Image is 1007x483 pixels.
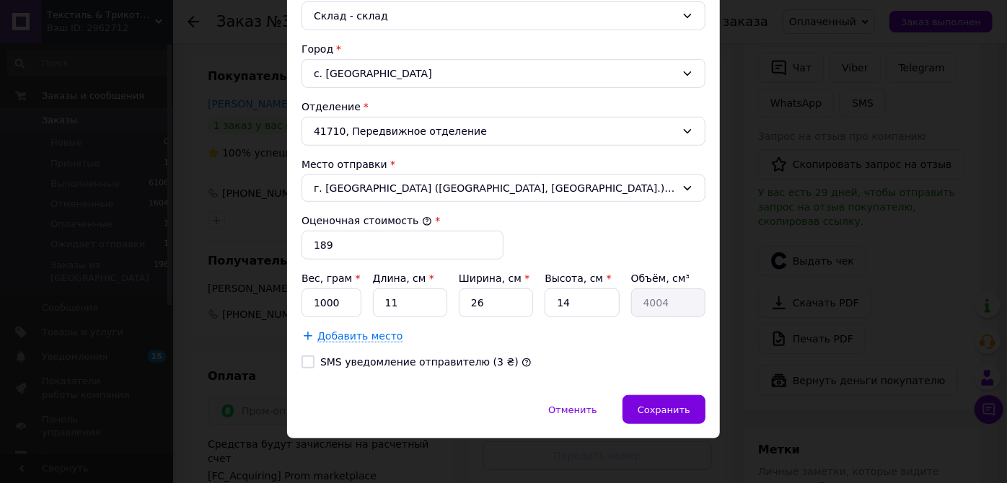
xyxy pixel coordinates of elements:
div: с. [GEOGRAPHIC_DATA] [302,59,705,88]
span: Сохранить [638,404,690,415]
label: Вес, грам [302,272,361,284]
div: 41710, Передвижное отделение [302,117,705,146]
div: Отделение [302,99,705,114]
div: Город [302,42,705,56]
label: Ширина, см [459,272,529,284]
label: Длина, см [373,272,434,284]
label: SMS уведомление отправителю (3 ₴) [320,356,519,368]
label: Оценочная стоимость [302,215,432,226]
label: Высота, см [545,272,611,284]
div: Склад - склад [314,8,676,24]
div: Объём, см³ [631,271,705,285]
span: г. [GEOGRAPHIC_DATA] ([GEOGRAPHIC_DATA], [GEOGRAPHIC_DATA].); 69005, просп. Соборний, 133 [314,181,676,195]
span: Отменить [548,404,597,415]
div: Место отправки [302,157,705,172]
span: Добавить место [317,330,403,342]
